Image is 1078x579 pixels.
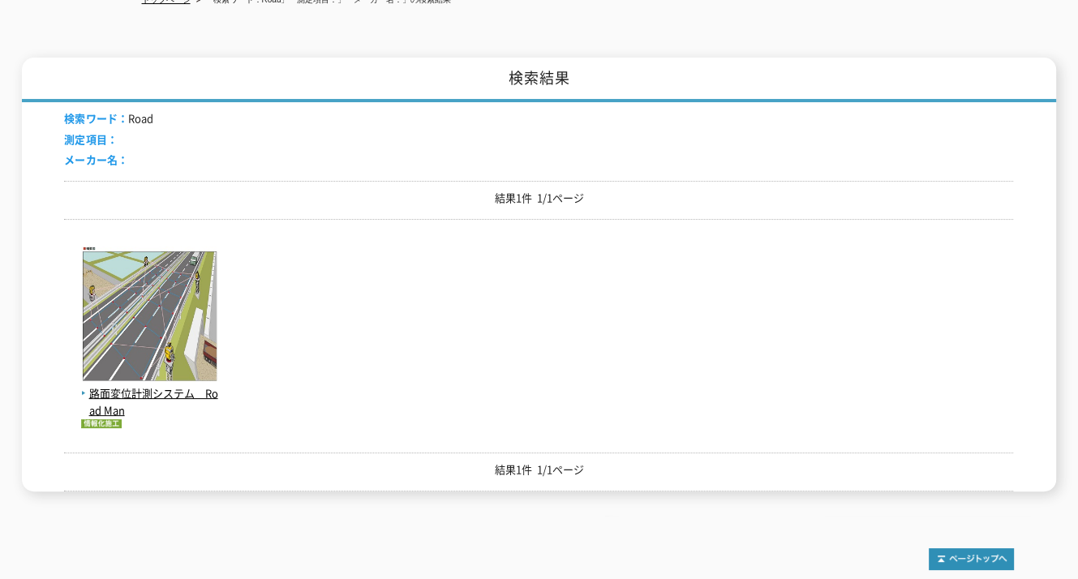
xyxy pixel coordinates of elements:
[81,385,219,419] span: 路面変位計測システム Road Man
[22,58,1057,102] h1: 検索結果
[64,110,152,127] li: Road
[64,152,127,167] span: メーカー名：
[929,548,1014,570] img: トップページへ
[64,461,1013,478] p: 結果1件 1/1ページ
[81,368,219,418] a: 路面変位計測システム Road Man
[64,110,127,126] span: 検索ワード：
[81,419,122,428] img: 情報化施工
[64,190,1013,207] p: 結果1件 1/1ページ
[64,131,117,147] span: 測定項目：
[81,247,219,385] img: 路面変位計測システム Road Man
